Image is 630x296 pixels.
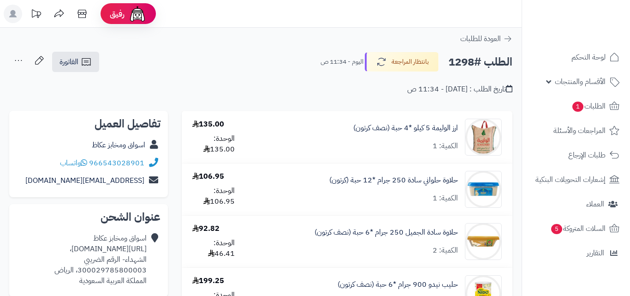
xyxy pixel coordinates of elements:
div: 92.82 [192,224,220,234]
img: ai-face.png [128,5,147,23]
span: السلات المتروكة [550,222,606,235]
a: طلبات الإرجاع [528,144,624,166]
a: لوحة التحكم [528,46,624,68]
div: الوحدة: 135.00 [192,133,235,155]
div: الكمية: 2 [433,245,458,256]
span: الفاتورة [59,56,78,67]
a: حلاوة حلواني سادة 250 جرام *12 حبة (كرتون) [329,175,458,186]
a: واتساب [60,157,87,169]
span: لوحة التحكم [571,51,606,64]
div: الكمية: 1 [433,193,458,204]
div: الكمية: 1 [433,141,458,151]
div: 199.25 [192,276,224,286]
span: العملاء [586,198,604,211]
div: 135.00 [192,119,224,130]
div: الوحدة: 46.41 [192,238,235,259]
img: 1747308909-51m5mYao2bL._AC_SL1500-90x90.jpg [465,223,501,260]
h2: عنوان الشحن [17,211,160,223]
a: حلاوة سادة الجميل 250 جرام *6 حبة (نصف كرتون) [315,227,458,238]
a: إشعارات التحويلات البنكية [528,169,624,191]
span: 5 [551,224,562,234]
h2: تفاصيل العميل [17,118,160,129]
h2: الطلب #1298 [448,53,512,72]
button: بانتظار المراجعة [365,52,439,72]
span: المراجعات والأسئلة [553,124,606,137]
a: ارز الوليمة 5 كيلو *4 حبة (نصف كرتون) [353,123,458,133]
a: 966543028901 [89,157,144,169]
a: المراجعات والأسئلة [528,120,624,142]
div: تاريخ الطلب : [DATE] - 11:34 ص [407,84,512,95]
a: العودة للطلبات [460,33,512,44]
a: تحديثات المنصة [24,5,48,25]
a: [EMAIL_ADDRESS][DOMAIN_NAME] [25,175,144,186]
a: الفاتورة [52,52,99,72]
a: التقارير [528,242,624,264]
span: 1 [572,102,583,112]
span: الطلبات [571,100,606,113]
div: الوحدة: 106.95 [192,186,235,207]
a: حليب نيدو 900 جرام *6 حبة (نصف كرتون) [338,279,458,290]
div: 106.95 [192,171,224,182]
a: اسواق ومخابز عكاظ [92,139,145,151]
img: 1747279858-61fBmmPDBfL._AC_SL1500-90x90.jpg [465,119,501,156]
small: اليوم - 11:34 ص [321,57,363,66]
span: رفيق [110,8,125,19]
span: إشعارات التحويلات البنكية [535,173,606,186]
a: السلات المتروكة5 [528,217,624,240]
span: الأقسام والمنتجات [555,75,606,88]
span: العودة للطلبات [460,33,501,44]
a: العملاء [528,193,624,215]
img: 1747308147-71Ksb64ZlzL._AC_SL1500-90x90.jpg [465,171,501,208]
a: الطلبات1 [528,95,624,117]
div: اسواق ومخابز عكاظ [URL][DOMAIN_NAME]، الشهداء- الرقم الضريبي 300029785800003، الرياض المملكة العر... [17,233,147,286]
span: طلبات الإرجاع [568,149,606,162]
span: التقارير [587,247,604,260]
